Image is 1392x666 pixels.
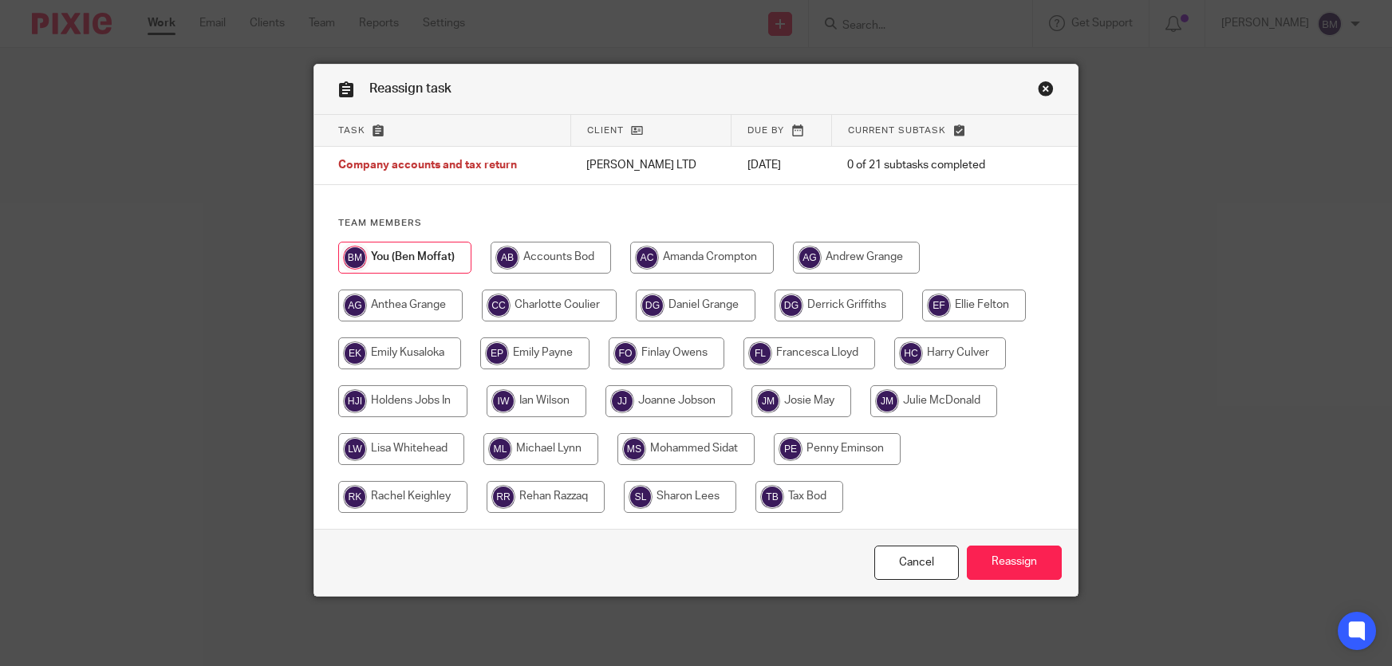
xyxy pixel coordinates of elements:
a: Close this dialog window [874,546,959,580]
p: [DATE] [747,157,816,173]
span: Due by [747,126,784,135]
span: Company accounts and tax return [338,160,517,171]
span: Current subtask [848,126,946,135]
td: 0 of 21 subtasks completed [831,147,1023,185]
input: Reassign [967,546,1062,580]
span: Reassign task [369,82,452,95]
p: [PERSON_NAME] LTD [586,157,716,173]
span: Task [338,126,365,135]
h4: Team members [338,217,1055,230]
span: Client [587,126,624,135]
a: Close this dialog window [1038,81,1054,102]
